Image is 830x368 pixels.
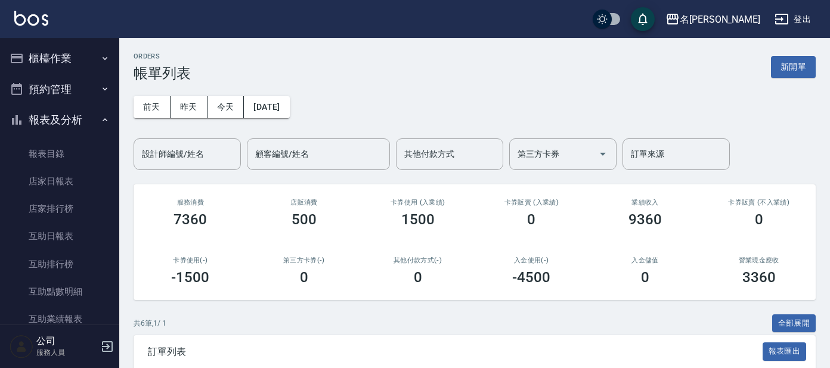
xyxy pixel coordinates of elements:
[603,199,688,206] h2: 業績收入
[292,211,317,228] h3: 500
[148,199,233,206] h3: 服務消費
[527,211,535,228] h3: 0
[148,346,763,358] span: 訂單列表
[134,318,166,329] p: 共 6 筆, 1 / 1
[375,256,460,264] h2: 其他付款方式(-)
[244,96,289,118] button: [DATE]
[5,43,114,74] button: 櫃檯作業
[512,269,550,286] h3: -4500
[174,211,207,228] h3: 7360
[401,211,435,228] h3: 1500
[742,269,776,286] h3: 3360
[716,256,801,264] h2: 營業現金應收
[10,335,33,358] img: Person
[763,342,807,361] button: 報表匯出
[641,269,649,286] h3: 0
[36,335,97,347] h5: 公司
[375,199,460,206] h2: 卡券使用 (入業績)
[14,11,48,26] img: Logo
[489,199,574,206] h2: 卡券販賣 (入業績)
[771,61,816,72] a: 新開單
[628,211,662,228] h3: 9360
[5,195,114,222] a: 店家排行榜
[772,314,816,333] button: 全部展開
[5,168,114,195] a: 店家日報表
[5,278,114,305] a: 互助點數明細
[5,104,114,135] button: 報表及分析
[593,144,612,163] button: Open
[262,256,347,264] h2: 第三方卡券(-)
[5,74,114,105] button: 預約管理
[5,140,114,168] a: 報表目錄
[489,256,574,264] h2: 入金使用(-)
[755,211,763,228] h3: 0
[603,256,688,264] h2: 入金儲值
[36,347,97,358] p: 服務人員
[148,256,233,264] h2: 卡券使用(-)
[5,222,114,250] a: 互助日報表
[134,65,191,82] h3: 帳單列表
[171,96,207,118] button: 昨天
[134,96,171,118] button: 前天
[771,56,816,78] button: 新開單
[134,52,191,60] h2: ORDERS
[262,199,347,206] h2: 店販消費
[207,96,244,118] button: 今天
[716,199,801,206] h2: 卡券販賣 (不入業績)
[661,7,765,32] button: 名[PERSON_NAME]
[171,269,209,286] h3: -1500
[631,7,655,31] button: save
[5,305,114,333] a: 互助業績報表
[770,8,816,30] button: 登出
[414,269,422,286] h3: 0
[5,251,114,278] a: 互助排行榜
[763,345,807,357] a: 報表匯出
[680,12,760,27] div: 名[PERSON_NAME]
[300,269,308,286] h3: 0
